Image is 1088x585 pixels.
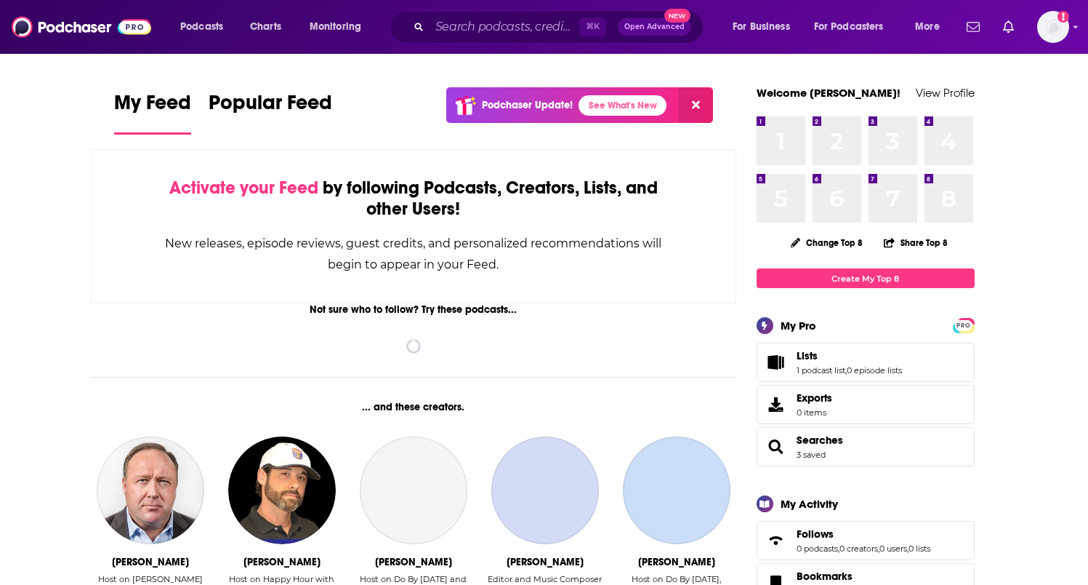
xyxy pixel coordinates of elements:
[907,544,908,554] span: ,
[883,228,948,257] button: Share Top 8
[797,391,832,405] span: Exports
[814,17,884,37] span: For Podcasters
[757,521,975,560] span: Follows
[879,544,907,554] a: 0 users
[757,385,975,424] a: Exports
[310,17,361,37] span: Monitoring
[430,15,579,39] input: Search podcasts, credits, & more...
[797,570,853,583] span: Bookmarks
[1037,11,1069,43] span: Logged in as nsteagall
[112,556,189,568] div: Alex Jones
[12,13,151,41] img: Podchaser - Follow, Share and Rate Podcasts
[838,544,839,554] span: ,
[722,15,808,39] button: open menu
[243,556,321,568] div: John Hardin
[997,15,1020,39] a: Show notifications dropdown
[781,497,838,511] div: My Activity
[905,15,958,39] button: open menu
[250,17,281,37] span: Charts
[209,90,332,135] a: Popular Feed
[878,544,879,554] span: ,
[170,15,242,39] button: open menu
[797,349,902,362] a: Lists
[241,15,290,39] a: Charts
[762,437,791,457] a: Searches
[638,556,715,568] div: Merlin Mann
[797,528,930,541] a: Follows
[299,15,380,39] button: open menu
[847,365,902,375] a: 0 episode lists
[915,17,940,37] span: More
[797,570,882,583] a: Bookmarks
[955,320,972,331] span: PRO
[91,401,737,413] div: ... and these creators.
[762,394,791,415] span: Exports
[91,303,737,316] div: Not sure who to follow? Try these podcasts...
[805,15,905,39] button: open menu
[664,9,690,23] span: New
[757,343,975,382] span: Lists
[97,437,204,544] img: Alex Jones
[797,544,838,554] a: 0 podcasts
[839,544,878,554] a: 0 creators
[375,556,452,568] div: Alex Cox
[797,434,843,447] a: Searches
[797,407,832,418] span: 0 items
[180,17,223,37] span: Podcasts
[624,23,685,31] span: Open Advanced
[618,18,691,36] button: Open AdvancedNew
[164,233,664,275] div: New releases, episode reviews, guest credits, and personalized recommendations will begin to appe...
[114,90,191,135] a: My Feed
[762,352,791,373] a: Lists
[114,90,191,124] span: My Feed
[579,95,666,116] a: See What's New
[757,427,975,466] span: Searches
[845,365,847,375] span: ,
[491,437,599,544] a: Cameron Bopp
[579,17,606,36] span: ⌘ K
[623,437,730,544] a: Merlin Mann
[757,86,900,100] a: Welcome [PERSON_NAME]!
[360,437,467,544] a: Alex Cox
[507,556,584,568] div: Cameron Bopp
[164,178,664,220] div: by following Podcasts, Creators, Lists, and other Users!
[961,15,986,39] a: Show notifications dropdown
[1037,11,1069,43] img: User Profile
[403,10,717,44] div: Search podcasts, credits, & more...
[781,319,816,333] div: My Pro
[797,365,845,375] a: 1 podcast list
[797,349,818,362] span: Lists
[782,234,872,252] button: Change Top 8
[228,437,336,544] img: John Hardin
[733,17,790,37] span: For Business
[916,86,975,100] a: View Profile
[757,268,975,288] a: Create My Top 8
[908,544,930,554] a: 0 lists
[762,530,791,551] a: Follows
[209,90,332,124] span: Popular Feed
[955,319,972,330] a: PRO
[1037,11,1069,43] button: Show profile menu
[797,450,826,460] a: 3 saved
[797,528,834,541] span: Follows
[169,177,318,199] span: Activate your Feed
[482,99,573,111] p: Podchaser Update!
[1057,11,1069,23] svg: Add a profile image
